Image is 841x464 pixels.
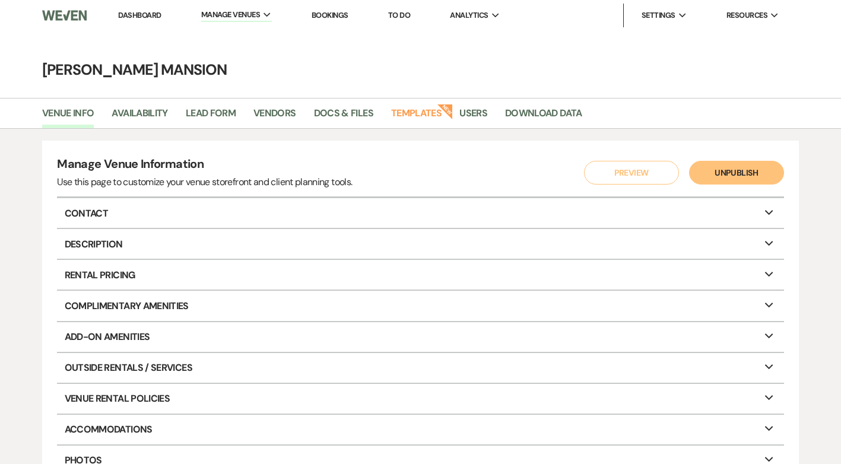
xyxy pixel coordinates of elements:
[57,353,783,383] p: Outside Rentals / Services
[388,10,410,20] a: To Do
[726,9,767,21] span: Resources
[450,9,488,21] span: Analytics
[57,155,352,175] h4: Manage Venue Information
[57,260,783,290] p: Rental Pricing
[57,229,783,259] p: Description
[57,175,352,189] div: Use this page to customize your venue storefront and client planning tools.
[57,291,783,320] p: Complimentary Amenities
[42,106,94,128] a: Venue Info
[112,106,167,128] a: Availability
[57,415,783,444] p: Accommodations
[118,10,161,20] a: Dashboard
[689,161,784,185] button: Unpublish
[42,3,87,28] img: Weven Logo
[584,161,679,185] button: Preview
[57,384,783,414] p: Venue Rental Policies
[312,10,348,20] a: Bookings
[459,106,487,128] a: Users
[186,106,236,128] a: Lead Form
[642,9,675,21] span: Settings
[201,9,260,21] span: Manage Venues
[391,106,442,128] a: Templates
[253,106,296,128] a: Vendors
[57,322,783,352] p: Add-On Amenities
[314,106,373,128] a: Docs & Files
[581,161,676,185] a: Preview
[505,106,582,128] a: Download Data
[57,198,783,228] p: Contact
[437,103,454,119] strong: New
